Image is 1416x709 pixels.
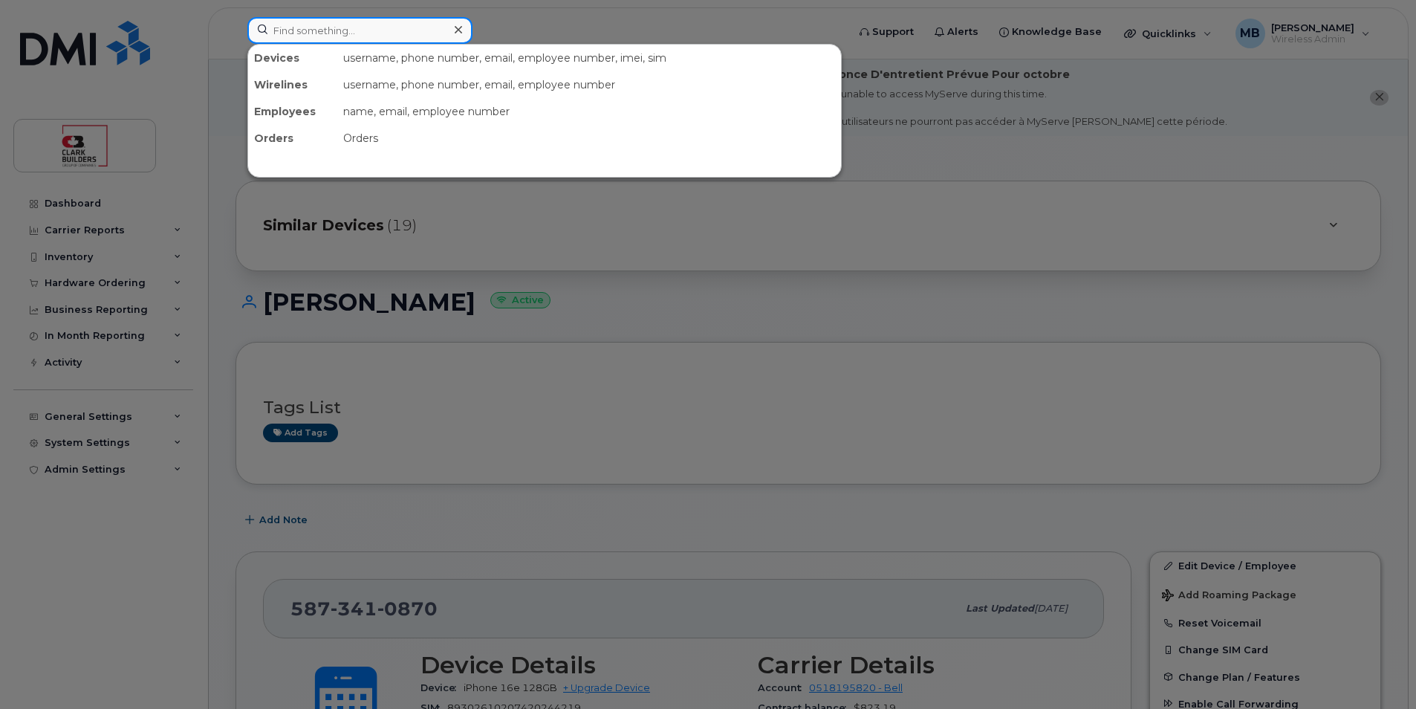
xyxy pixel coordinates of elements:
iframe: Messenger Launcher [1351,644,1405,698]
div: Wirelines [248,71,337,98]
div: username, phone number, email, employee number [337,71,841,98]
div: username, phone number, email, employee number, imei, sim [337,45,841,71]
div: Orders [248,125,337,152]
div: Devices [248,45,337,71]
div: name, email, employee number [337,98,841,125]
div: Employees [248,98,337,125]
div: Orders [337,125,841,152]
